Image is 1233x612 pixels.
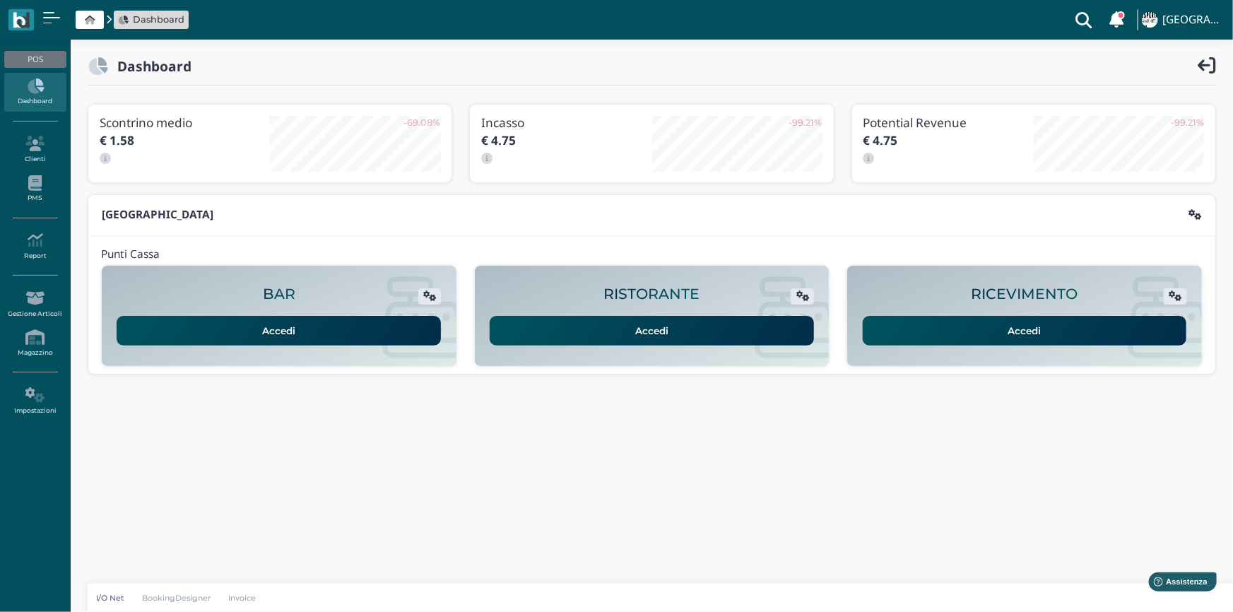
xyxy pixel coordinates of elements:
[490,316,814,346] a: Accedi
[481,132,516,148] b: € 4.75
[1142,12,1157,28] img: ...
[4,227,66,266] a: Report
[1140,3,1225,37] a: ... [GEOGRAPHIC_DATA]
[1162,14,1225,26] h4: [GEOGRAPHIC_DATA]
[481,116,651,129] h3: Incasso
[133,13,184,26] span: Dashboard
[42,11,93,22] span: Assistenza
[101,249,160,261] h4: Punti Cassa
[4,73,66,112] a: Dashboard
[100,132,134,148] b: € 1.58
[119,13,184,26] a: Dashboard
[603,286,700,302] h2: RISTORANTE
[4,382,66,420] a: Impostazioni
[863,132,898,148] b: € 4.75
[117,316,441,346] a: Accedi
[863,316,1187,346] a: Accedi
[4,170,66,208] a: PMS
[863,116,1034,129] h3: Potential Revenue
[13,12,29,28] img: logo
[4,130,66,169] a: Clienti
[263,286,295,302] h2: BAR
[972,286,1078,302] h2: RICEVIMENTO
[108,59,191,73] h2: Dashboard
[4,285,66,324] a: Gestione Articoli
[4,324,66,363] a: Magazzino
[100,116,270,129] h3: Scontrino medio
[102,207,213,222] b: [GEOGRAPHIC_DATA]
[1133,568,1221,600] iframe: Help widget launcher
[4,51,66,68] div: POS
